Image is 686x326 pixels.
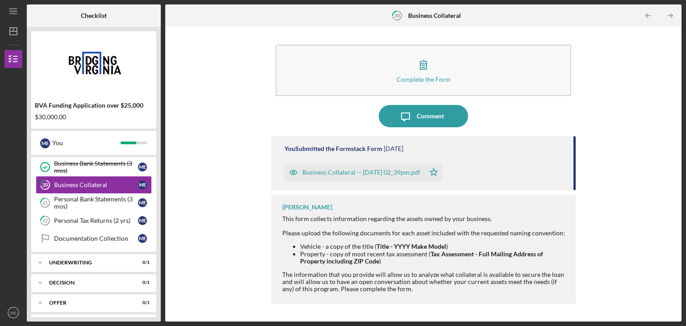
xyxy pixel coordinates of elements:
[300,243,567,250] li: Vehicle - a copy of the title ( )
[4,304,22,322] button: ME
[408,12,461,19] b: Business Collateral
[138,180,147,189] div: M E
[276,45,571,96] button: Complete the Form
[42,200,48,206] tspan: 21
[52,135,121,150] div: You
[36,194,152,212] a: 21Personal Bank Statements (3 mos)ME
[284,145,382,152] div: You Submitted the Formstack Form
[49,260,127,265] div: Underwriting
[54,217,138,224] div: Personal Tax Returns (2 yrs)
[54,235,138,242] div: Documentation Collection
[379,105,468,127] button: Comment
[36,176,152,194] a: 20Business CollateralME
[35,102,153,109] div: BVA Funding Application over $25,000
[138,198,147,207] div: M E
[282,215,567,293] div: This form collects information regarding the assets owned by your business. Please upload the fol...
[10,310,17,315] text: ME
[300,251,567,265] li: Property - copy of most recent tax assessment ( )
[376,242,446,250] strong: Title - YYYY Make Model
[284,163,443,181] button: Business Collateral -- [DATE] 02_39pm.pdf
[40,138,50,148] div: M E
[49,300,127,305] div: Offer
[42,218,48,224] tspan: 22
[54,181,138,188] div: Business Collateral
[36,230,152,247] a: Documentation CollectionME
[54,196,138,210] div: Personal Bank Statements (3 mos)
[134,260,150,265] div: 0 / 1
[138,234,147,243] div: M E
[300,250,543,265] strong: Tax Assessment - Full Mailing Address of Property including ZIP Code
[417,105,444,127] div: Comment
[36,212,152,230] a: 22Personal Tax Returns (2 yrs)ME
[302,169,420,176] div: Business Collateral -- [DATE] 02_39pm.pdf
[36,158,152,176] a: Business Bank Statements (3 mos)ME
[134,280,150,285] div: 0 / 1
[42,182,48,188] tspan: 20
[49,280,127,285] div: Decision
[81,12,107,19] b: Checklist
[384,145,403,152] time: 2025-09-27 18:39
[35,113,153,121] div: $30,000.00
[31,36,156,89] img: Product logo
[138,163,147,171] div: M E
[397,76,451,83] div: Complete the Form
[134,300,150,305] div: 0 / 1
[54,160,138,174] div: Business Bank Statements (3 mos)
[138,216,147,225] div: M E
[282,204,332,211] div: [PERSON_NAME]
[394,13,400,18] tspan: 20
